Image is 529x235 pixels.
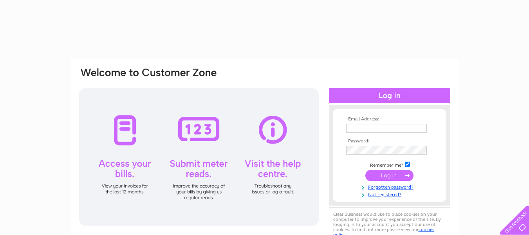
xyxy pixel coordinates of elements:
[346,183,435,190] a: Forgotten password?
[344,138,435,144] th: Password:
[344,117,435,122] th: Email Address:
[346,190,435,198] a: Not registered?
[344,160,435,168] td: Remember me?
[365,170,413,181] input: Submit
